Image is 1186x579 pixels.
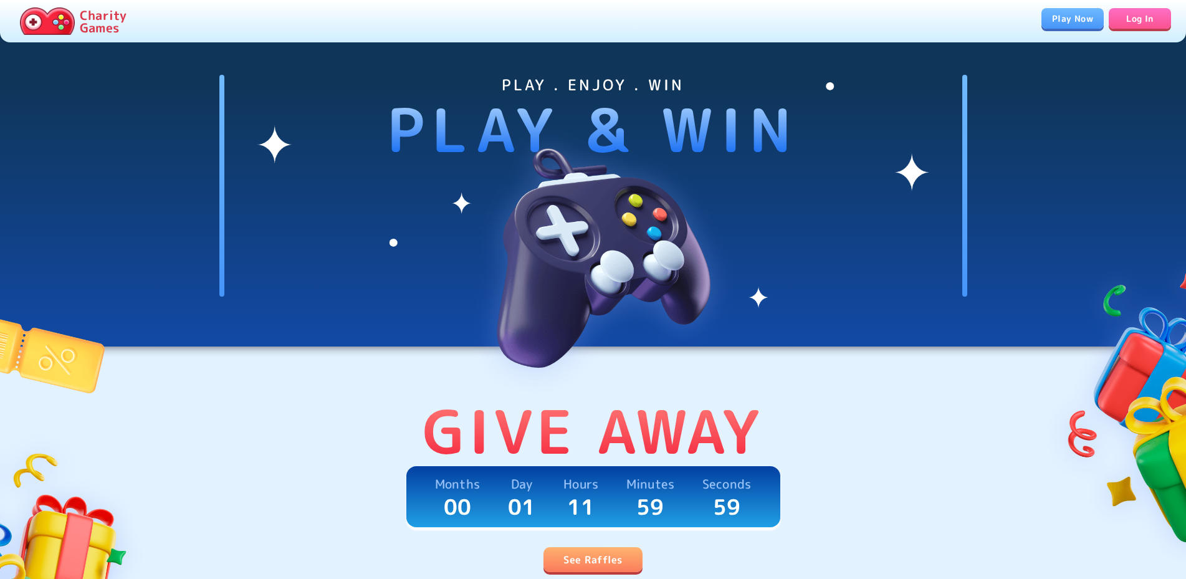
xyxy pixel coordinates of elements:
p: Minutes [626,474,674,494]
a: Play Now [1041,8,1104,29]
p: 00 [444,494,472,520]
a: Log In [1109,8,1171,29]
p: Months [435,474,480,494]
img: gifts [1041,239,1186,571]
p: 11 [567,494,595,520]
p: Seconds [702,474,751,494]
img: shines [257,75,930,317]
img: Charity.Games [20,7,75,35]
p: Day [511,474,532,494]
p: Give Away [423,396,763,466]
p: 59 [713,494,741,520]
p: 59 [636,494,664,520]
p: 01 [508,494,536,520]
img: hero-image [438,95,749,406]
a: Months00Day01Hours11Minutes59Seconds59 [406,466,780,527]
p: Charity Games [80,9,127,34]
a: See Raffles [543,547,642,572]
a: Charity Games [15,5,132,37]
p: Hours [563,474,598,494]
